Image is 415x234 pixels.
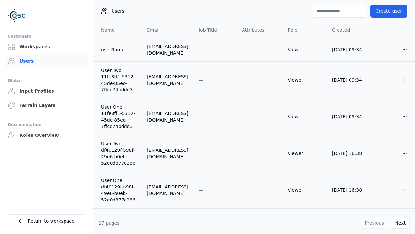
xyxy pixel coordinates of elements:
[332,150,366,157] div: [DATE] 16:38
[147,43,188,56] div: [EMAIL_ADDRESS][DOMAIN_NAME]
[101,104,136,130] a: User One 11fe8ff1-5312-45de-85ec-7ffcd74bddd3
[101,67,136,93] a: User Two 11fe8ff1-5312-45de-85ec-7ffcd74bddd3
[327,22,372,38] th: Created
[5,84,88,97] a: Input Profiles
[101,177,136,203] a: User One df40129f-b98f-49e6-b0eb-52e0d877c286
[332,77,366,83] div: [DATE] 09:34
[199,114,203,119] span: —
[8,6,26,25] img: Logo
[199,77,203,83] span: —
[288,46,322,53] div: Viewer
[99,220,120,226] span: 17 pages
[5,40,88,53] a: Workspaces
[8,214,85,227] a: Return to workspace
[101,140,136,166] a: User Two df40129f-b98f-49e6-b0eb-52e0d877c286
[199,151,203,156] span: —
[142,22,194,38] th: Email
[282,22,327,38] th: Role
[147,73,188,86] div: [EMAIL_ADDRESS][DOMAIN_NAME]
[8,32,85,40] div: Customers
[8,121,85,129] div: Documentation
[147,184,188,197] div: [EMAIL_ADDRESS][DOMAIN_NAME]
[237,22,282,38] th: Attributes
[332,187,366,193] div: [DATE] 16:38
[147,147,188,160] div: [EMAIL_ADDRESS][DOMAIN_NAME]
[288,77,322,83] div: Viewer
[5,129,88,142] a: Roles Overview
[370,5,407,18] button: Create user
[8,77,85,84] div: Global
[5,99,88,112] a: Terrain Layers
[101,46,136,53] a: userName
[332,113,366,120] div: [DATE] 09:34
[288,150,322,157] div: Viewer
[147,110,188,123] div: [EMAIL_ADDRESS][DOMAIN_NAME]
[199,188,203,193] span: —
[391,217,410,229] button: Next
[93,22,142,38] th: Name
[194,22,237,38] th: Job Title
[112,8,124,14] span: Users
[199,47,203,52] span: —
[332,46,366,53] div: [DATE] 09:34
[288,187,322,193] div: Viewer
[5,55,88,68] a: Users
[288,113,322,120] div: Viewer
